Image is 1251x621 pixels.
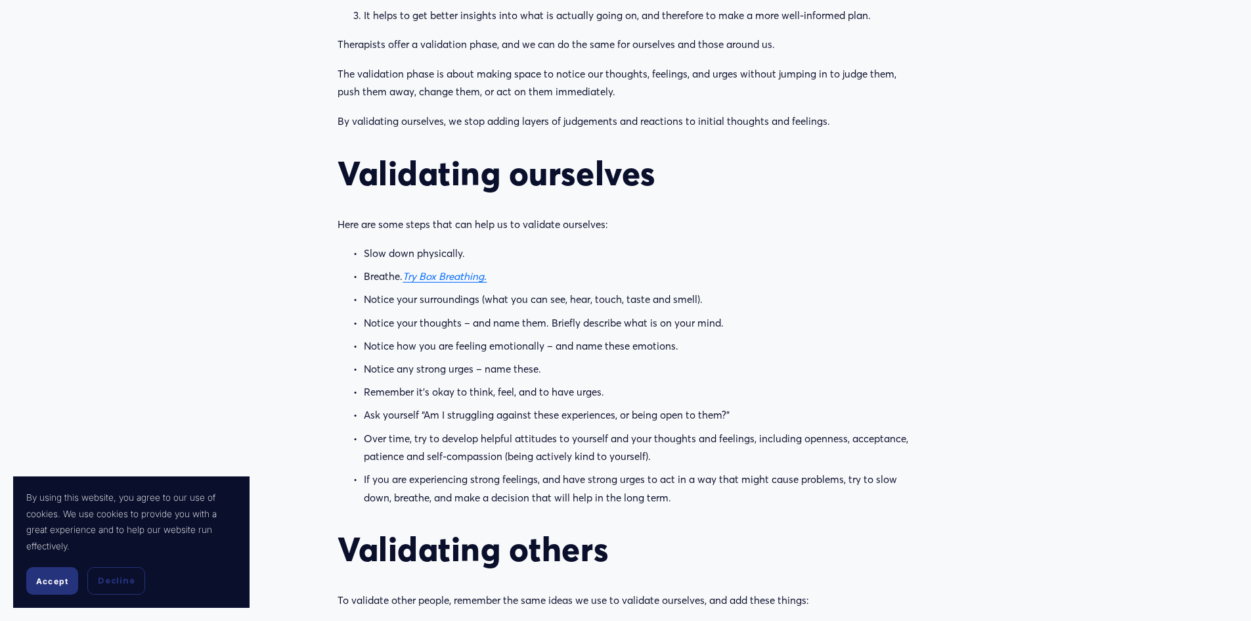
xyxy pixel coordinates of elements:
[338,591,913,610] p: To validate other people, remember the same ideas we use to validate ourselves, and add these thi...
[364,244,913,263] p: Slow down physically.
[364,267,913,286] p: Breathe.
[26,490,236,554] p: By using this website, you agree to our use of cookies. We use cookies to provide you with a grea...
[364,406,913,425] p: Ask yourself “Am I struggling against these experiences, or being open to them?”
[364,7,913,25] p: It helps to get better insights into what is actually going on, and therefore to make a more well...
[364,471,913,507] p: If you are experiencing strong feelings, and have strong urges to act in a way that might cause p...
[36,576,68,586] span: Accept
[338,35,913,54] p: Therapists offer a validation phase, and we can do the same for ourselves and those around us.
[364,337,913,356] p: Notice how you are feeling emotionally – and name these emotions.
[364,430,913,466] p: Over time, try to develop helpful attitudes to yourself and your thoughts and feelings, including...
[338,529,913,569] h2: Validating others
[13,476,250,608] section: Cookie banner
[338,153,913,193] h2: Validating ourselves
[403,270,487,283] a: Try Box Breathing.
[364,314,913,333] p: Notice your thoughts – and name them. Briefly describe what is on your mind.
[364,383,913,402] p: Remember it’s okay to think, feel, and to have urges.
[364,290,913,309] p: Notice your surroundings (what you can see, hear, touch, taste and smell).
[87,567,145,595] button: Decline
[338,65,913,101] p: The validation phase is about making space to notice our thoughts, feelings, and urges without ju...
[98,575,135,587] span: Decline
[26,567,78,595] button: Accept
[364,360,913,379] p: Notice any strong urges – name these.
[338,216,913,234] p: Here are some steps that can help us to validate ourselves:
[338,112,913,131] p: By validating ourselves, we stop adding layers of judgements and reactions to initial thoughts an...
